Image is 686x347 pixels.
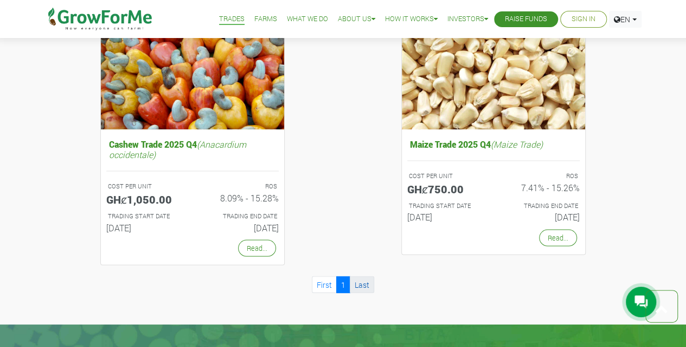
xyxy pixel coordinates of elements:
img: growforme image [402,6,585,129]
p: ROS [503,171,578,180]
a: Sign In [572,14,595,25]
nav: Page Navigation [50,276,636,293]
p: Estimated Trading Start Date [108,211,183,220]
p: COST PER UNIT [409,171,484,180]
h5: Cashew Trade 2025 Q4 [106,136,279,162]
a: Trades [219,14,245,25]
a: What We Do [287,14,328,25]
h5: Maize Trade 2025 Q4 [407,136,580,152]
p: Estimated Trading End Date [202,211,277,220]
h6: [DATE] [106,222,184,232]
img: growforme image [101,6,284,129]
h6: 8.09% - 15.28% [201,192,279,203]
a: EN [609,11,642,28]
h5: GHȼ1,050.00 [106,192,184,205]
p: COST PER UNIT [108,181,183,191]
p: ROS [202,181,277,191]
a: 1 [336,276,350,293]
a: Raise Funds [505,14,547,25]
h6: 7.41% - 15.26% [502,182,580,192]
h6: [DATE] [201,222,279,232]
a: Last [350,276,374,293]
h6: [DATE] [502,211,580,222]
a: Maize Trade 2025 Q4(Maize Trade) COST PER UNIT GHȼ750.00 ROS 7.41% - 15.26% TRADING START DATE [D... [407,136,580,226]
a: Farms [254,14,277,25]
h5: GHȼ750.00 [407,182,485,195]
a: About Us [338,14,375,25]
i: (Maize Trade) [491,138,543,149]
a: How it Works [385,14,438,25]
a: Cashew Trade 2025 Q4(Anacardium occidentale) COST PER UNIT GHȼ1,050.00 ROS 8.09% - 15.28% TRADING... [106,136,279,237]
p: Estimated Trading Start Date [409,201,484,210]
p: Estimated Trading End Date [503,201,578,210]
h6: [DATE] [407,211,485,222]
a: Read... [238,239,276,256]
a: Investors [447,14,488,25]
a: First [312,276,337,293]
a: Read... [539,229,577,246]
i: (Anacardium occidentale) [109,138,246,160]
